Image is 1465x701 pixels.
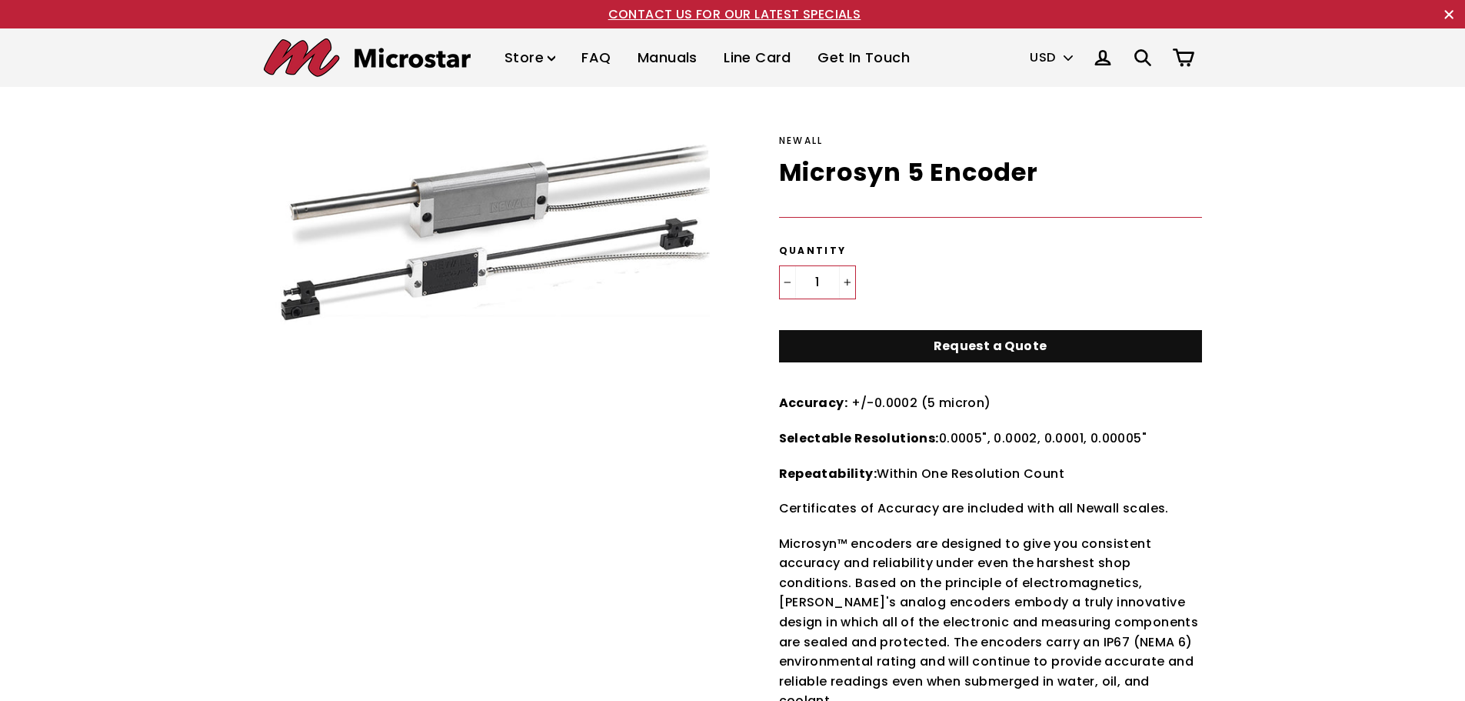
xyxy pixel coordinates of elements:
strong: Repeatability: [779,465,877,482]
span: Within One Resolution Count [779,465,1064,482]
span: +/-0.0002 (5 micron) [851,394,991,412]
ul: Primary [493,35,921,81]
span: 0.0005", 0.0002, 0.0001, 0.00005" [779,429,1147,447]
a: FAQ [570,35,622,81]
strong: Accuracy: [779,394,848,412]
strong: Selectable Resolutions: [779,429,939,447]
input: quantity [780,266,855,299]
h1: Microsyn 5 Encoder [779,155,1202,190]
button: Increase item quantity by one [839,266,855,299]
a: CONTACT US FOR OUR LATEST SPECIALS [608,5,861,23]
a: Manuals [626,35,709,81]
span: Microsyn™ encoders are designed to give you consistent accuracy and reliability under even the ha... [779,535,1152,592]
button: Reduce item quantity by one [780,266,796,299]
span: Certificates of Accuracy are included with all Newall scales. [779,499,1169,517]
a: Store [493,35,567,81]
div: Newall [779,133,1202,148]
label: Quantity [779,245,1202,258]
a: Line Card [712,35,803,81]
img: Microstar Electronics [264,38,471,77]
a: Request a Quote [779,330,1202,363]
a: Get In Touch [806,35,921,81]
